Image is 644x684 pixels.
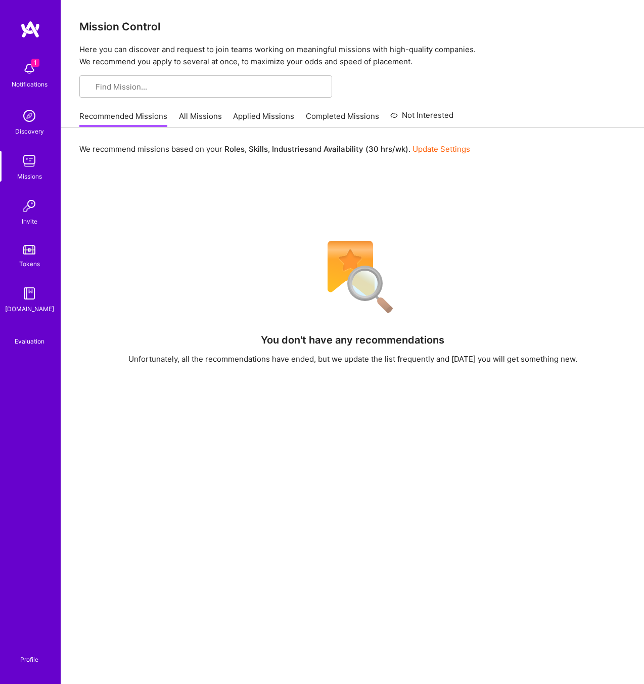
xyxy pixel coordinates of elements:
[31,59,39,67] span: 1
[128,354,577,364] div: Unfortunately, all the recommendations have ended, but we update the list frequently and [DATE] y...
[306,111,379,127] a: Completed Missions
[19,259,40,269] div: Tokens
[412,144,470,154] a: Update Settings
[249,144,268,154] b: Skills
[79,20,626,33] h3: Mission Control
[79,144,470,154] p: We recommend missions based on your , , and .
[233,111,294,127] a: Applied Missions
[261,334,444,346] h4: You don't have any recommendations
[20,654,38,664] div: Profile
[96,81,324,92] input: Find Mission...
[15,126,44,137] div: Discovery
[17,644,42,664] a: Profile
[20,20,40,38] img: logo
[12,79,48,90] div: Notifications
[79,44,626,68] p: Here you can discover and request to join teams working on meaningful missions with high-quality ...
[272,144,308,154] b: Industries
[23,245,35,254] img: tokens
[17,171,42,182] div: Missions
[179,111,222,127] a: All Missions
[310,234,396,320] img: No Results
[19,283,39,304] img: guide book
[22,216,37,227] div: Invite
[26,328,33,336] i: icon SelectionTeam
[15,336,44,347] div: Evaluation
[87,83,95,91] i: icon SearchGrey
[79,111,167,127] a: Recommended Missions
[5,304,54,314] div: [DOMAIN_NAME]
[324,144,408,154] b: Availability (30 hrs/wk)
[224,144,245,154] b: Roles
[19,151,39,171] img: teamwork
[19,196,39,216] img: Invite
[390,109,453,127] a: Not Interested
[19,106,39,126] img: discovery
[19,59,39,79] img: bell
